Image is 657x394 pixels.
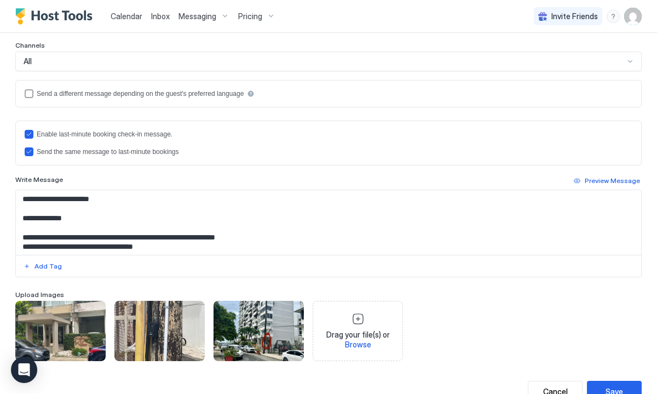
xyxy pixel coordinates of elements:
span: Write Message [15,175,63,184]
div: View image [15,301,106,361]
button: Preview Message [572,174,642,187]
span: Invite Friends [551,12,598,21]
span: Browse [345,340,371,349]
a: Inbox [151,10,170,22]
a: Calendar [111,10,142,22]
a: Host Tools Logo [15,8,97,25]
span: Pricing [238,12,262,21]
div: lastMinuteMessageEnabled [25,130,632,139]
span: Upload Images [15,290,64,299]
div: View image [114,301,205,361]
div: lastMinuteMessageIsTheSame [25,147,632,156]
span: Messaging [178,12,216,21]
div: Enable last-minute booking check-in message. [37,130,172,138]
span: Channels [15,41,45,49]
div: Send a different message depending on the guest's preferred language [37,90,244,98]
div: Add Tag [34,261,62,271]
span: Calendar [111,12,142,21]
span: All [24,56,32,66]
button: Add Tag [22,260,64,273]
div: User profile [624,8,642,25]
div: View image [214,301,304,361]
div: Send the same message to last-minute bookings [37,148,178,156]
span: Inbox [151,12,170,21]
div: languagesEnabled [25,89,632,98]
span: Drag your file(s) or [318,330,398,349]
div: Open Intercom Messenger [11,357,37,383]
div: Preview Message [585,176,640,186]
div: menu [607,10,620,23]
textarea: Input Field [16,190,641,255]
